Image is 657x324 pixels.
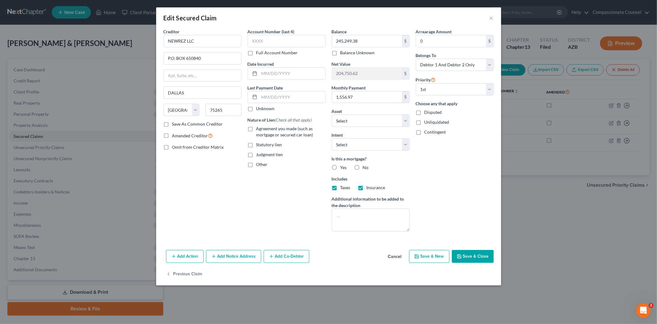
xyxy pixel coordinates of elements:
[9,137,114,150] button: Search for help
[248,28,294,35] label: Account Number (last 4)
[340,50,375,56] label: Balance Unknown
[172,133,208,138] span: Amended Creditor
[636,303,651,318] iframe: Intercom live chat
[416,100,494,107] label: Choose any that apply
[248,35,326,47] input: XXXX
[332,196,410,209] label: Additional information to be added to the description
[409,250,449,263] button: Save & New
[6,73,117,105] div: Recent messageProfile image for EmmaHere are your notice emails for each firm: ​ [EMAIL_ADDRESS][...
[402,91,409,103] div: $
[424,119,449,125] span: Unliquidated
[166,268,203,281] button: Previous Claim
[12,13,54,20] img: logo
[402,35,409,47] div: $
[264,250,309,263] button: Add Co-Debtor
[164,87,241,98] input: Enter city...
[332,91,402,103] input: 0.00
[367,185,385,190] span: Insurance
[256,106,275,112] label: Unknown
[416,28,452,35] label: Arrearage Amount
[416,53,436,58] span: Belongs To
[9,164,114,181] div: Statement of Financial Affairs - Payments Made in the Last 90 days
[78,10,90,22] img: Profile image for James
[205,104,241,116] input: Enter zip...
[172,121,223,127] label: Save As Common Creditor
[14,208,27,212] span: Home
[424,129,446,135] span: Contingent
[489,14,494,22] button: ×
[248,85,283,91] label: Last Payment Date
[13,87,25,99] img: Profile image for Emma
[383,251,407,263] button: Cancel
[172,144,224,150] span: Omit from Creditor Matrix
[416,76,436,83] label: Priority
[256,142,282,147] span: Statutory lien
[12,54,111,65] p: How can we help?
[106,10,117,21] div: Close
[13,113,103,120] div: Send us a message
[259,68,325,79] input: MM/DD/YYYY
[340,185,351,190] span: Taxes
[6,82,117,105] div: Profile image for EmmaHere are your notice emails for each firm: ​ [EMAIL_ADDRESS][DOMAIN_NAME] (...
[51,208,72,212] span: Messages
[9,152,114,164] div: Attorney's Disclosure of Compensation
[275,117,312,123] span: (Check all that apply)
[363,165,369,170] span: No
[13,184,103,190] div: Amendments
[164,35,241,47] input: Search creditor by name...
[332,109,342,114] span: Asset
[12,44,111,54] p: Hi there!
[649,303,654,308] span: 2
[164,14,217,22] div: Edit Secured Claim
[13,155,103,161] div: Attorney's Disclosure of Compensation
[13,120,103,126] div: We typically reply in a few hours
[66,10,78,22] img: Profile image for Lindsey
[256,126,313,137] span: Agreement you made (such as mortgage or secured car loan)
[41,193,82,217] button: Messages
[486,35,493,47] div: $
[6,108,117,131] div: Send us a messageWe typically reply in a few hours
[332,61,351,67] label: Net Value
[332,28,347,35] label: Balance
[248,117,312,123] label: Nature of Lien
[164,70,241,81] input: Apt, Suite, etc...
[164,29,180,34] span: Creditor
[166,250,204,263] button: Add Action
[332,176,410,182] label: Includes
[248,61,274,67] label: Date Incurred
[13,78,111,84] div: Recent message
[256,152,283,157] span: Judgment lien
[89,10,102,22] img: Profile image for Emma
[452,250,494,263] button: Save & Close
[13,140,50,147] span: Search for help
[416,35,486,47] input: 0.00
[332,68,402,79] input: 0.00
[164,52,241,64] input: Enter address...
[206,250,261,263] button: Add Notice Address
[13,166,103,179] div: Statement of Financial Affairs - Payments Made in the Last 90 days
[27,93,63,100] div: [PERSON_NAME]
[98,208,107,212] span: Help
[424,110,442,115] span: Disputed
[332,156,410,162] label: Is this a mortgage?
[332,132,343,138] label: Intent
[259,91,325,103] input: MM/DD/YYYY
[332,85,366,91] label: Monthly Payment
[64,93,82,100] div: • [DATE]
[9,181,114,193] div: Amendments
[82,193,123,217] button: Help
[256,162,268,167] span: Other
[340,165,347,170] span: Yes
[332,35,402,47] input: 0.00
[402,68,409,79] div: $
[256,50,298,56] label: Full Account Number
